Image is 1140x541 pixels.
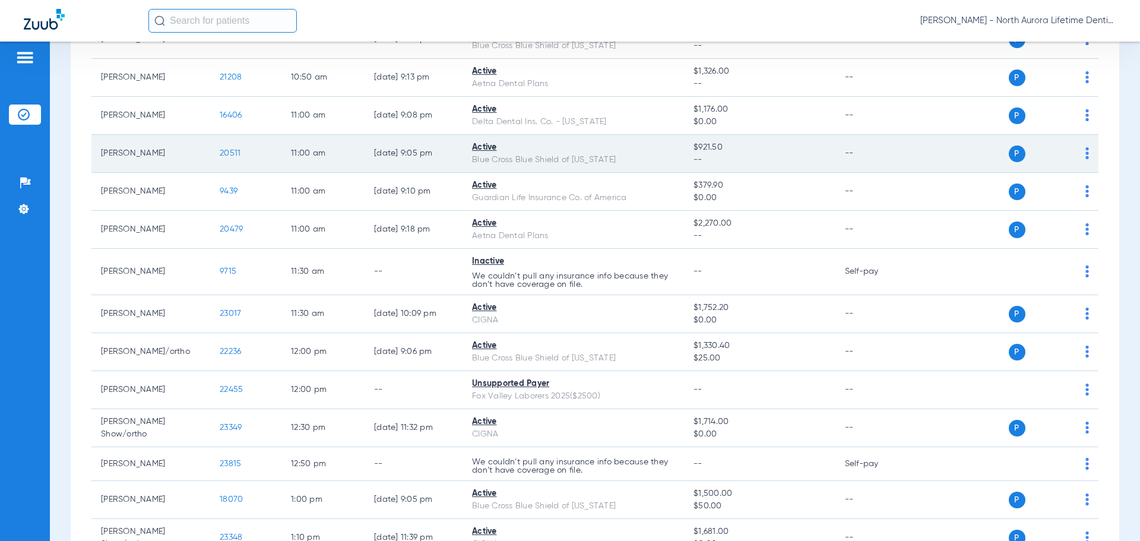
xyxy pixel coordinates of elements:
[693,141,825,154] span: $921.50
[1009,492,1025,508] span: P
[281,371,365,409] td: 12:00 PM
[693,302,825,314] span: $1,752.20
[1009,107,1025,124] span: P
[1085,71,1089,83] img: group-dot-blue.svg
[472,40,674,52] div: Blue Cross Blue Shield of [US_STATE]
[835,447,916,481] td: Self-pay
[835,59,916,97] td: --
[693,314,825,327] span: $0.00
[91,249,210,295] td: [PERSON_NAME]
[693,500,825,512] span: $50.00
[835,135,916,173] td: --
[472,340,674,352] div: Active
[472,103,674,116] div: Active
[365,447,463,481] td: --
[15,50,34,65] img: hamburger-icon
[1009,184,1025,200] span: P
[693,230,825,242] span: --
[472,314,674,327] div: CIGNA
[472,526,674,538] div: Active
[281,481,365,519] td: 1:00 PM
[693,40,825,52] span: --
[920,15,1116,27] span: [PERSON_NAME] - North Aurora Lifetime Dentistry
[220,187,237,195] span: 9439
[472,428,674,441] div: CIGNA
[693,526,825,538] span: $1,681.00
[472,500,674,512] div: Blue Cross Blue Shield of [US_STATE]
[693,340,825,352] span: $1,330.40
[220,309,241,318] span: 23017
[281,97,365,135] td: 11:00 AM
[365,59,463,97] td: [DATE] 9:13 PM
[1085,346,1089,357] img: group-dot-blue.svg
[365,211,463,249] td: [DATE] 9:18 PM
[91,173,210,211] td: [PERSON_NAME]
[365,97,463,135] td: [DATE] 9:08 PM
[693,78,825,90] span: --
[220,267,236,276] span: 9715
[472,272,674,289] p: We couldn’t pull any insurance info because they don’t have coverage on file.
[472,488,674,500] div: Active
[365,295,463,333] td: [DATE] 10:09 PM
[472,390,674,403] div: Fox Valley Laborers 2025($2500)
[365,333,463,371] td: [DATE] 9:06 PM
[835,371,916,409] td: --
[365,135,463,173] td: [DATE] 9:05 PM
[693,267,702,276] span: --
[472,230,674,242] div: Aetna Dental Plans
[835,295,916,333] td: --
[472,192,674,204] div: Guardian Life Insurance Co. of America
[693,65,825,78] span: $1,326.00
[220,495,243,504] span: 18070
[693,488,825,500] span: $1,500.00
[281,447,365,481] td: 12:50 PM
[472,416,674,428] div: Active
[1009,145,1025,162] span: P
[472,458,674,474] p: We couldn’t pull any insurance info because they don’t have coverage on file.
[1085,147,1089,159] img: group-dot-blue.svg
[91,135,210,173] td: [PERSON_NAME]
[835,481,916,519] td: --
[91,211,210,249] td: [PERSON_NAME]
[281,333,365,371] td: 12:00 PM
[220,225,243,233] span: 20479
[1009,420,1025,436] span: P
[281,249,365,295] td: 11:30 AM
[693,385,702,394] span: --
[472,302,674,314] div: Active
[1085,185,1089,197] img: group-dot-blue.svg
[91,59,210,97] td: [PERSON_NAME]
[1085,422,1089,434] img: group-dot-blue.svg
[281,135,365,173] td: 11:00 AM
[1085,458,1089,470] img: group-dot-blue.svg
[693,192,825,204] span: $0.00
[281,173,365,211] td: 11:00 AM
[1085,384,1089,396] img: group-dot-blue.svg
[91,371,210,409] td: [PERSON_NAME]
[220,149,240,157] span: 20511
[472,65,674,78] div: Active
[835,173,916,211] td: --
[693,416,825,428] span: $1,714.00
[693,116,825,128] span: $0.00
[91,333,210,371] td: [PERSON_NAME]/ortho
[693,103,825,116] span: $1,176.00
[693,154,825,166] span: --
[154,15,165,26] img: Search Icon
[281,59,365,97] td: 10:50 AM
[1009,222,1025,238] span: P
[281,409,365,447] td: 12:30 PM
[220,385,243,394] span: 22455
[365,173,463,211] td: [DATE] 9:10 PM
[281,211,365,249] td: 11:00 AM
[472,179,674,192] div: Active
[1085,308,1089,319] img: group-dot-blue.svg
[1009,69,1025,86] span: P
[835,333,916,371] td: --
[220,111,242,119] span: 16406
[91,481,210,519] td: [PERSON_NAME]
[220,73,242,81] span: 21208
[693,352,825,365] span: $25.00
[835,409,916,447] td: --
[220,347,241,356] span: 22236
